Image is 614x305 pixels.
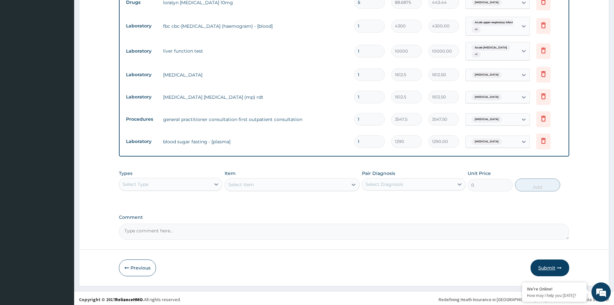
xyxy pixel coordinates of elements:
td: Procedures [123,113,160,125]
label: Item [225,170,236,177]
span: We're online! [37,81,89,147]
label: Unit Price [468,170,491,177]
td: Laboratory [123,69,160,81]
img: d_794563401_company_1708531726252_794563401 [12,32,26,48]
div: Minimize live chat window [106,3,121,19]
span: Acute upper respiratory infect... [472,19,518,26]
td: Laboratory [123,91,160,103]
span: [MEDICAL_DATA] [472,116,502,123]
a: RelianceHMO [115,297,143,302]
strong: Copyright © 2017 . [79,297,144,302]
td: liver function test [160,45,351,57]
div: We're Online! [527,286,582,292]
button: Add [515,178,560,191]
td: Laboratory [123,136,160,147]
label: Types [119,171,132,176]
div: Redefining Heath Insurance in [GEOGRAPHIC_DATA] using Telemedicine and Data Science! [439,296,609,303]
span: [MEDICAL_DATA] [472,94,502,100]
span: [MEDICAL_DATA] [472,138,502,145]
button: Submit [531,259,569,276]
td: general practitioner consultation first outpatient consultation [160,113,351,126]
span: + 1 [472,51,481,58]
div: Select Diagnosis [365,181,403,188]
span: Acute [MEDICAL_DATA] [472,45,510,51]
p: How may I help you today? [527,293,582,298]
td: Laboratory [123,45,160,57]
td: fbc cbc-[MEDICAL_DATA] (haemogram) - [blood] [160,20,351,33]
textarea: Type your message and hit 'Enter' [3,176,123,199]
td: [MEDICAL_DATA] [MEDICAL_DATA] (mp) rdt [160,91,351,104]
label: Pair Diagnosis [362,170,395,177]
div: Select Type [122,181,148,188]
label: Comment [119,215,569,220]
button: Previous [119,259,156,276]
div: Chat with us now [34,36,108,45]
span: + 1 [472,26,481,33]
td: [MEDICAL_DATA] [160,68,351,81]
td: blood sugar fasting - [plasma] [160,135,351,148]
span: [MEDICAL_DATA] [472,72,502,78]
td: Laboratory [123,20,160,32]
